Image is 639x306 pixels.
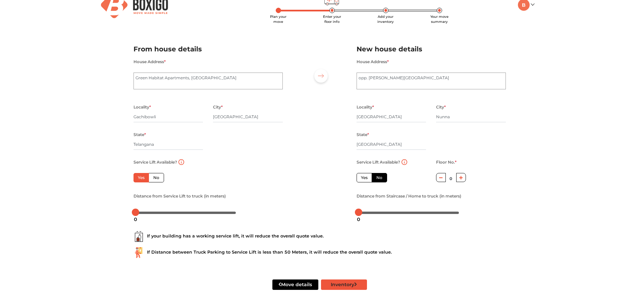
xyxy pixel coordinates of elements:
label: House Address [134,57,166,66]
label: Distance from Service Lift to truck (in meters) [134,192,226,201]
div: If your building has a working service lift, it will reduce the overall quote value. [134,231,506,242]
label: Yes [357,173,372,182]
label: State [357,130,369,139]
label: City [436,103,446,112]
label: Locality [357,103,374,112]
button: Inventory [321,279,367,290]
label: Yes [134,173,149,182]
label: Locality [134,103,151,112]
div: 0 [354,214,363,225]
button: Move details [272,279,318,290]
span: Add your inventory [377,14,394,24]
label: City [213,103,223,112]
label: State [134,130,146,139]
label: No [149,173,164,182]
label: Distance from Staircase / Home to truck (in meters) [357,192,461,201]
img: ... [134,231,144,242]
span: Your move summary [430,14,448,24]
div: If Distance between Truck Parking to Service Lift is less than 50 Meters, it will reduce the over... [134,247,506,258]
h2: New house details [357,44,506,55]
span: Enter your floor info [323,14,341,24]
img: ... [134,247,144,258]
textarea: Green Habitat Apartments, [GEOGRAPHIC_DATA] [134,73,283,89]
label: Service Lift Available? [357,158,400,167]
label: Floor No. [436,158,457,167]
span: Plan your move [270,14,286,24]
h2: From house details [134,44,283,55]
label: House Address [357,57,389,66]
label: No [372,173,387,182]
div: 0 [131,214,140,225]
label: Service Lift Available? [134,158,177,167]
